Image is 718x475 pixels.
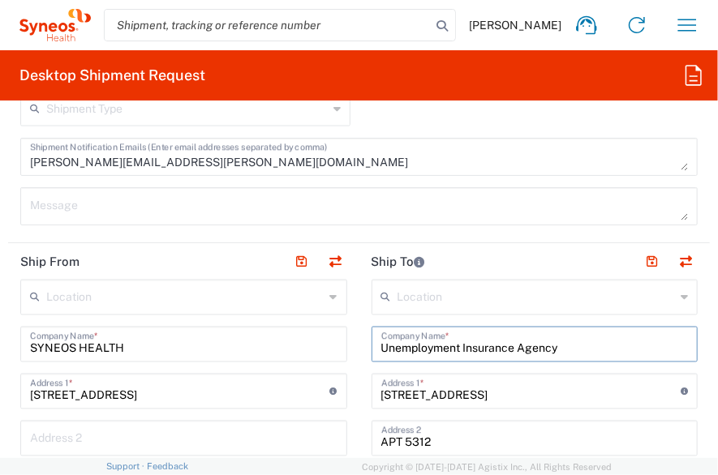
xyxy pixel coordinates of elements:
[362,460,612,474] span: Copyright © [DATE]-[DATE] Agistix Inc., All Rights Reserved
[105,10,431,41] input: Shipment, tracking or reference number
[469,18,561,32] span: [PERSON_NAME]
[19,66,205,85] h2: Desktop Shipment Request
[20,254,80,270] h2: Ship From
[147,461,188,471] a: Feedback
[372,254,425,270] h2: Ship To
[106,461,147,471] a: Support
